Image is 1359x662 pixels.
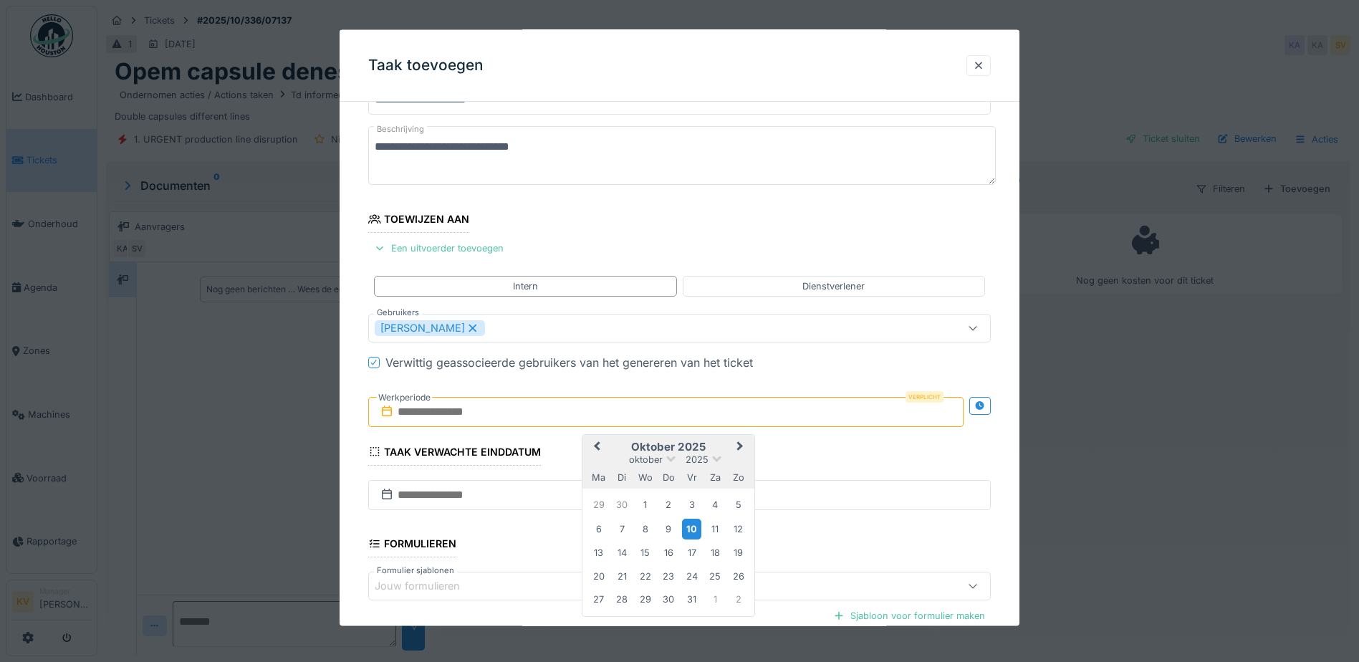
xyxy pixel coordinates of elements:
[375,578,480,594] div: Jouw formulieren
[802,279,865,292] div: Dienstverlener
[589,543,608,562] div: Choose maandag 13 oktober 2025
[682,543,701,562] div: Choose vrijdag 17 oktober 2025
[706,543,725,562] div: Choose zaterdag 18 oktober 2025
[682,566,701,585] div: Choose vrijdag 24 oktober 2025
[659,495,678,514] div: Choose donderdag 2 oktober 2025
[729,566,748,585] div: Choose zondag 26 oktober 2025
[368,239,509,258] div: Een uitvoerder toevoegen
[587,493,750,610] div: Month oktober, 2025
[385,353,753,370] div: Verwittig geassocieerde gebruikers van het genereren van het ticket
[686,454,709,464] span: 2025
[706,519,725,538] div: Choose zaterdag 11 oktober 2025
[729,519,748,538] div: Choose zondag 12 oktober 2025
[635,543,655,562] div: Choose woensdag 15 oktober 2025
[635,467,655,486] div: woensdag
[682,518,701,539] div: Choose vrijdag 10 oktober 2025
[635,495,655,514] div: Choose woensdag 1 oktober 2025
[368,441,541,465] div: Taak verwachte einddatum
[659,566,678,585] div: Choose donderdag 23 oktober 2025
[374,565,457,577] label: Formulier sjablonen
[613,566,632,585] div: Choose dinsdag 21 oktober 2025
[729,590,748,609] div: Choose zondag 2 november 2025
[589,519,608,538] div: Choose maandag 6 oktober 2025
[827,606,991,625] div: Sjabloon voor formulier maken
[613,495,632,514] div: Choose dinsdag 30 september 2025
[682,590,701,609] div: Choose vrijdag 31 oktober 2025
[706,590,725,609] div: Choose zaterdag 1 november 2025
[906,390,943,402] div: Verplicht
[589,590,608,609] div: Choose maandag 27 oktober 2025
[374,120,427,138] label: Beschrijving
[629,454,663,464] span: oktober
[706,467,725,486] div: zaterdag
[589,467,608,486] div: maandag
[368,208,469,233] div: Toewijzen aan
[513,279,538,292] div: Intern
[613,467,632,486] div: dinsdag
[589,566,608,585] div: Choose maandag 20 oktober 2025
[729,467,748,486] div: zondag
[377,389,432,405] label: Werkperiode
[635,566,655,585] div: Choose woensdag 22 oktober 2025
[589,495,608,514] div: Choose maandag 29 september 2025
[375,320,485,335] div: [PERSON_NAME]
[729,495,748,514] div: Choose zondag 5 oktober 2025
[368,57,484,75] h3: Taak toevoegen
[659,467,678,486] div: donderdag
[682,467,701,486] div: vrijdag
[613,543,632,562] div: Choose dinsdag 14 oktober 2025
[659,590,678,609] div: Choose donderdag 30 oktober 2025
[706,495,725,514] div: Choose zaterdag 4 oktober 2025
[730,436,753,459] button: Next Month
[659,543,678,562] div: Choose donderdag 16 oktober 2025
[584,436,607,459] button: Previous Month
[659,519,678,538] div: Choose donderdag 9 oktober 2025
[374,306,422,318] label: Gebruikers
[368,532,456,557] div: Formulieren
[682,495,701,514] div: Choose vrijdag 3 oktober 2025
[635,590,655,609] div: Choose woensdag 29 oktober 2025
[729,543,748,562] div: Choose zondag 19 oktober 2025
[635,519,655,538] div: Choose woensdag 8 oktober 2025
[582,440,754,453] h2: oktober 2025
[706,566,725,585] div: Choose zaterdag 25 oktober 2025
[613,590,632,609] div: Choose dinsdag 28 oktober 2025
[613,519,632,538] div: Choose dinsdag 7 oktober 2025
